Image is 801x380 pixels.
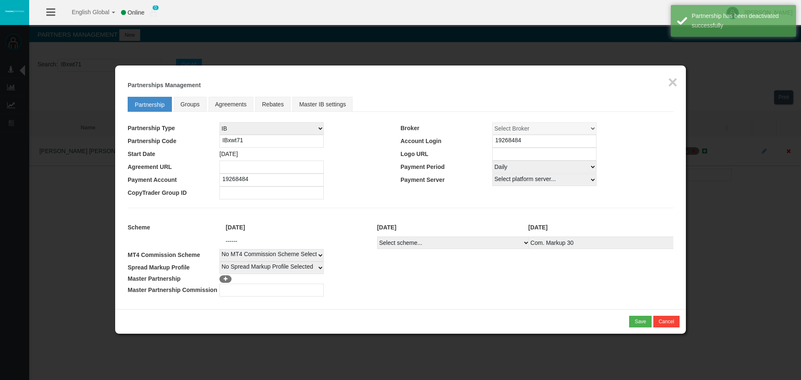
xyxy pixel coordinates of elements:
[668,74,678,91] button: ×
[692,11,790,30] div: Partnership has been deactivated successfully
[152,5,159,10] span: 0
[150,9,157,17] img: user_small.png
[4,10,25,13] img: logo.svg
[653,316,680,327] button: Cancel
[128,9,144,16] span: Online
[629,316,651,327] button: Save
[128,284,219,297] td: Master Partnership Commission
[61,9,109,15] span: English Global
[635,318,646,325] div: Save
